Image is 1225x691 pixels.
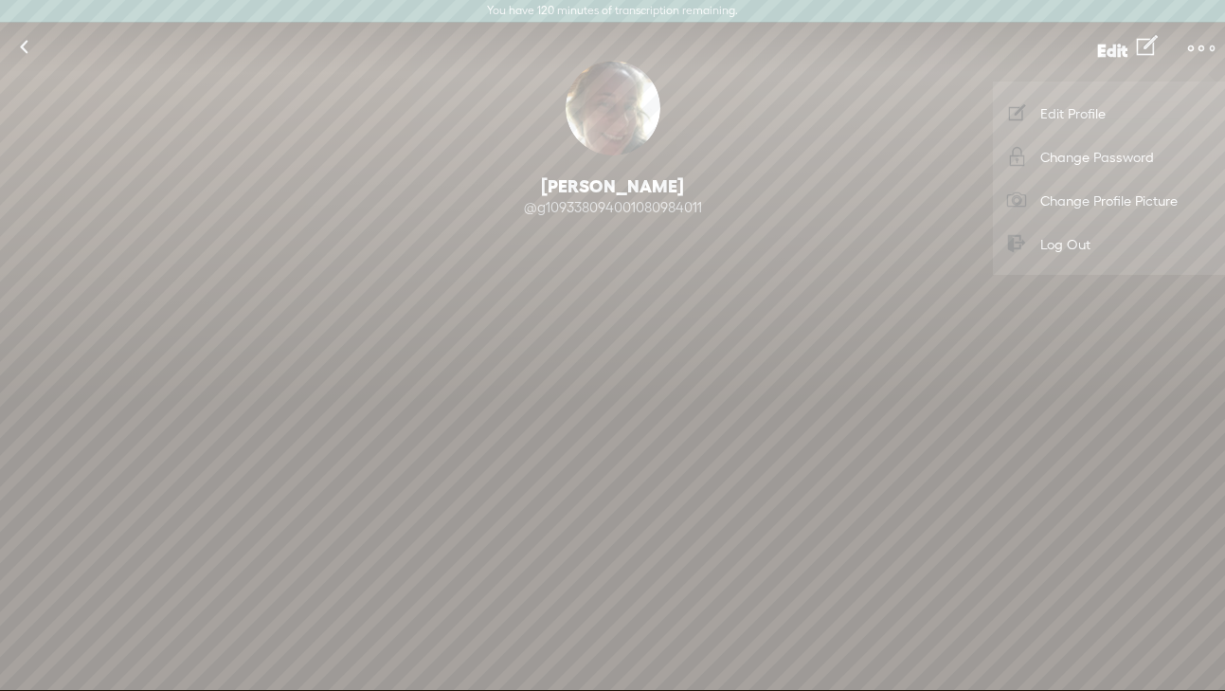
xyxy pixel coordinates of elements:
[1002,178,1216,222] a: Change Profile Picture
[1002,135,1216,178] a: Change Password
[1002,91,1216,135] a: Edit Profile
[487,4,738,19] label: You have 120 minutes of transcription remaining.
[1002,222,1216,265] a: Log Out
[1097,41,1127,61] span: Edit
